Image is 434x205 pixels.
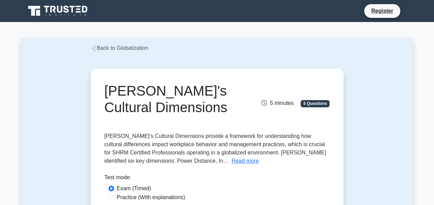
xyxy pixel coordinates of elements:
[301,100,330,107] span: 5 Questions
[104,173,330,184] div: Test mode:
[117,193,185,202] label: Practice (With explanations)
[91,45,148,51] a: Back to Globalization
[232,157,259,165] button: Read more
[104,83,252,116] h1: [PERSON_NAME]'s Cultural Dimensions
[261,100,293,106] span: 5 minutes
[117,184,151,193] label: Exam (Timed)
[104,133,326,164] span: [PERSON_NAME]'s Cultural Dimensions provide a framework for understanding how cultural difference...
[367,7,397,15] a: Register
